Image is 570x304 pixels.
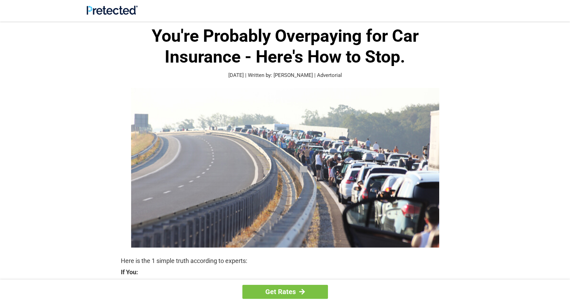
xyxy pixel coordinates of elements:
strong: Are Currently Insured [127,279,449,288]
h1: You're Probably Overpaying for Car Insurance - Here's How to Stop. [121,26,449,67]
img: Site Logo [87,5,138,15]
p: Here is the 1 simple truth according to experts: [121,256,449,266]
strong: If You: [121,269,449,275]
a: Get Rates [242,285,328,299]
p: [DATE] | Written by: [PERSON_NAME] | Advertorial [121,71,449,79]
a: Site Logo [87,10,138,16]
